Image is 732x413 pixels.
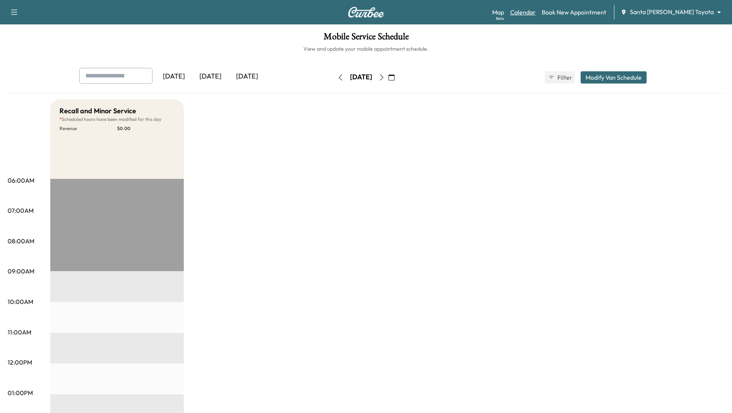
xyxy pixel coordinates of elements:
h5: Recall and Minor Service [59,106,136,116]
div: [DATE] [192,68,229,85]
h6: View and update your mobile appointment schedule. [8,45,724,53]
h1: Mobile Service Schedule [8,32,724,45]
button: Filter [545,71,575,84]
p: 01:00PM [8,388,33,397]
div: Beta [496,16,504,21]
div: [DATE] [156,68,192,85]
img: Curbee Logo [348,7,384,18]
div: [DATE] [350,72,372,82]
p: $ 0.00 [117,125,175,132]
span: Filter [557,73,571,82]
p: 10:00AM [8,297,33,306]
p: 08:00AM [8,236,34,246]
p: 07:00AM [8,206,34,215]
button: Modify Van Schedule [581,71,647,84]
a: Book New Appointment [542,8,606,17]
a: MapBeta [492,8,504,17]
p: Revenue [59,125,117,132]
p: 11:00AM [8,328,31,337]
span: Santa [PERSON_NAME] Toyota [630,8,714,16]
div: [DATE] [229,68,265,85]
a: Calendar [510,8,536,17]
p: 06:00AM [8,176,34,185]
p: 12:00PM [8,358,32,367]
p: 09:00AM [8,267,34,276]
p: Scheduled hours have been modified for this day [59,116,175,122]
